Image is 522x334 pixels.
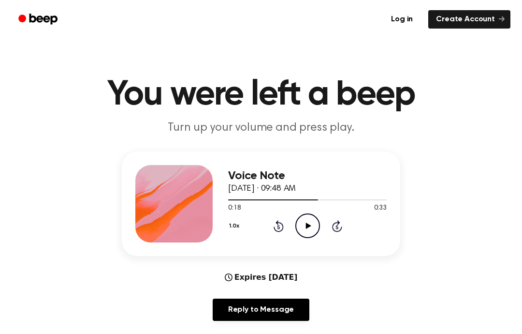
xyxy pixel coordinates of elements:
[374,203,387,213] span: 0:33
[228,203,241,213] span: 0:18
[228,184,296,193] span: [DATE] · 09:48 AM
[14,77,508,112] h1: You were left a beep
[12,10,66,29] a: Beep
[428,10,510,29] a: Create Account
[381,8,422,30] a: Log in
[228,169,387,182] h3: Voice Note
[75,120,447,136] p: Turn up your volume and press play.
[225,272,298,283] div: Expires [DATE]
[213,299,309,321] a: Reply to Message
[228,218,243,234] button: 1.0x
